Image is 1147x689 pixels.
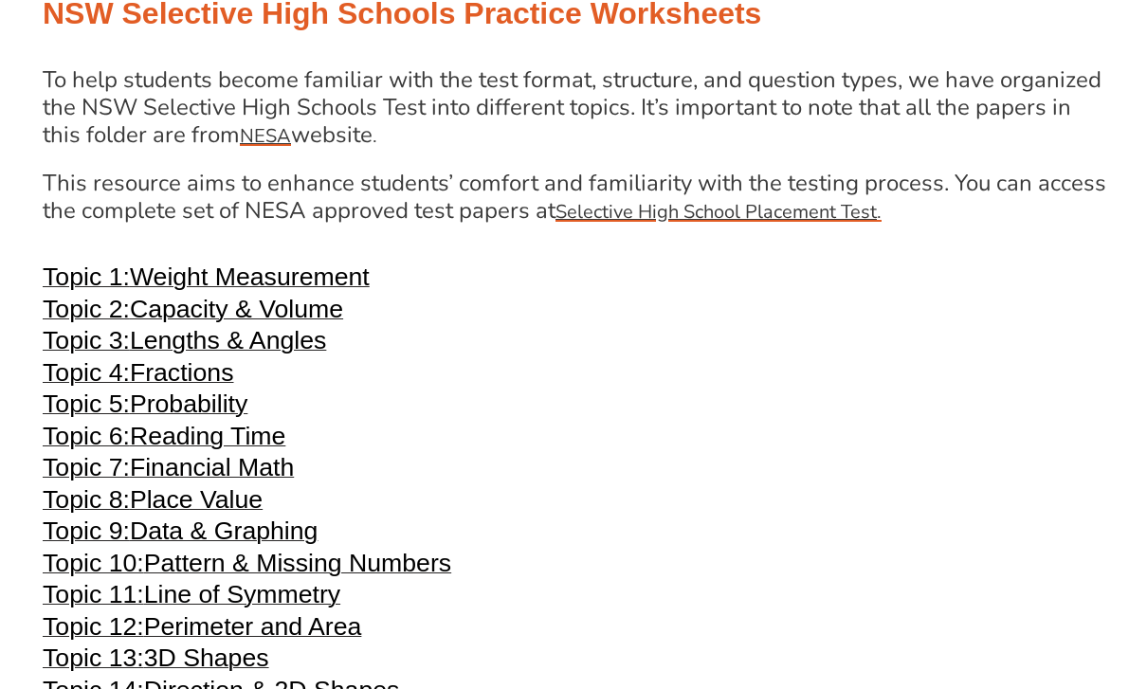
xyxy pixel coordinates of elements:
span: Topic 3: [43,326,130,354]
span: Topic 2: [43,295,130,323]
a: Topic 2:Capacity & Volume [43,303,343,322]
span: 3D Shapes [144,644,269,672]
span: Topic 8: [43,485,130,514]
h4: This resource aims to enhance students’ comfort and familiarity with the testing process. You can... [43,170,1106,227]
a: Topic 12:Perimeter and Area [43,621,361,640]
span: Reading Time [130,422,285,450]
span: Weight Measurement [130,263,370,291]
span: Topic 6: [43,422,130,450]
span: Topic 12: [43,612,144,641]
span: Perimeter and Area [144,612,362,641]
a: Topic 3:Lengths & Angles [43,335,326,354]
span: . [877,199,882,225]
span: Pattern & Missing Numbers [144,549,451,577]
a: Topic 7:Financial Math [43,462,294,480]
h4: To help students become familiar with the test format, structure, and question types, we have org... [43,66,1106,150]
a: Topic 8:Place Value [43,494,263,513]
span: Topic 1: [43,263,130,291]
span: Topic 13: [43,644,144,672]
span: Topic 7: [43,453,130,481]
iframe: Chat Widget [822,475,1147,689]
span: Place Value [130,485,263,514]
a: NESA [240,119,291,150]
a: Topic 13:3D Shapes [43,652,269,671]
span: Line of Symmetry [144,580,340,608]
span: . [373,123,377,149]
u: Selective High School Placement Test [555,199,877,225]
span: Fractions [130,358,234,387]
a: Topic 5:Probability [43,398,247,417]
a: Topic 9:Data & Graphing [43,525,318,544]
span: Topic 5: [43,390,130,418]
span: Probability [130,390,247,418]
span: Topic 11: [43,580,144,608]
a: Topic 6:Reading Time [43,430,285,449]
span: Topic 9: [43,517,130,545]
span: Topic 4: [43,358,130,387]
span: Topic 10: [43,549,144,577]
a: Topic 11:Line of Symmetry [43,589,340,607]
span: Financial Math [130,453,294,481]
a: Topic 1:Weight Measurement [43,271,370,290]
a: Topic 10:Pattern & Missing Numbers [43,557,451,576]
a: Selective High School Placement Test. [555,195,882,226]
a: Topic 4:Fractions [43,367,234,386]
span: Capacity & Volume [130,295,343,323]
span: NESA [240,123,291,149]
span: Lengths & Angles [130,326,326,354]
span: Data & Graphing [130,517,319,545]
